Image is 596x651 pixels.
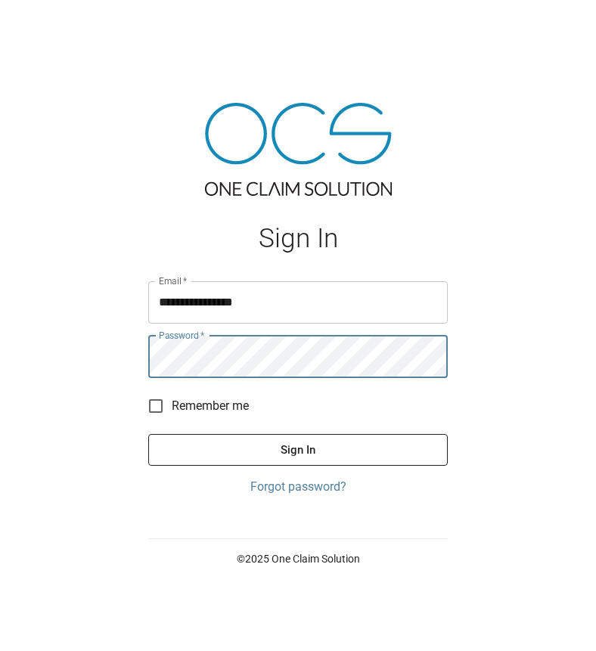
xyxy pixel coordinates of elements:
label: Password [159,329,204,342]
h1: Sign In [148,223,448,254]
p: © 2025 One Claim Solution [148,551,448,566]
a: Forgot password? [148,478,448,496]
span: Remember me [172,397,249,415]
img: ocs-logo-white-transparent.png [18,9,79,39]
button: Sign In [148,434,448,466]
label: Email [159,274,188,287]
img: ocs-logo-tra.png [205,103,392,196]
